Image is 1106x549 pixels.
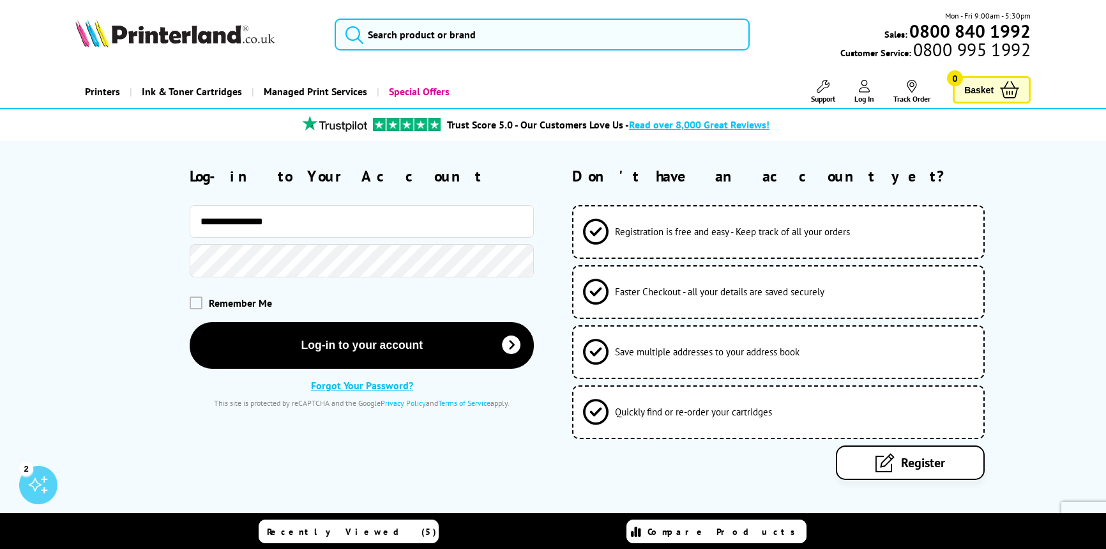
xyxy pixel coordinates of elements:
b: 0800 840 1992 [909,19,1031,43]
a: Forgot Your Password? [311,379,413,392]
a: Special Offers [377,75,459,108]
img: Printerland Logo [75,19,275,47]
span: Register [901,454,945,471]
span: Basket [964,81,994,98]
div: 2 [19,461,33,476]
span: Read over 8,000 Great Reviews! [629,118,769,131]
span: Registration is free and easy - Keep track of all your orders [615,226,850,238]
h2: Don't have an account yet? [572,166,1031,186]
a: Log In [854,80,874,104]
a: Trust Score 5.0 - Our Customers Love Us -Read over 8,000 Great Reviews! [447,118,769,131]
span: Remember Me [209,297,272,309]
span: Support [811,94,835,104]
a: Compare Products [626,520,807,543]
span: Log In [854,94,874,104]
span: Ink & Toner Cartridges [142,75,242,108]
span: Quickly find or re-order your cartridges [615,406,772,418]
span: Customer Service: [840,43,1031,59]
h2: Log-in to Your Account [190,166,534,186]
a: Recently Viewed (5) [259,520,439,543]
a: Basket 0 [953,76,1031,104]
span: 0 [947,70,963,86]
span: 0800 995 1992 [911,43,1031,56]
img: trustpilot rating [296,116,373,132]
a: Track Order [893,80,930,104]
img: trustpilot rating [373,118,441,131]
input: Search product or brand [335,19,750,50]
span: Sales: [884,28,907,40]
span: Save multiple addresses to your address book [615,346,799,358]
a: Printerland Logo [75,19,319,50]
button: Log-in to your account [190,322,534,369]
a: Support [811,80,835,104]
span: Recently Viewed (5) [267,526,437,537]
a: Privacy Policy [381,398,426,408]
a: 0800 840 1992 [907,25,1031,37]
a: Terms of Service [438,398,490,408]
span: Compare Products [648,526,802,537]
span: Mon - Fri 9:00am - 5:30pm [945,10,1031,22]
span: Faster Checkout - all your details are saved securely [615,286,824,298]
a: Ink & Toner Cartridges [130,75,252,108]
a: Register [836,445,985,480]
div: This site is protected by reCAPTCHA and the Google and apply. [190,398,534,408]
a: Printers [75,75,130,108]
a: Managed Print Services [252,75,377,108]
